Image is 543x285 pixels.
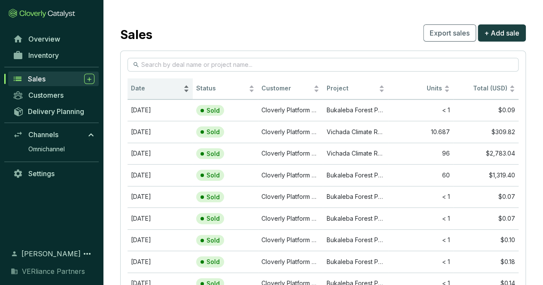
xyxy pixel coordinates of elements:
[28,51,59,60] span: Inventory
[127,78,193,99] th: Date
[9,32,99,46] a: Overview
[453,251,519,273] td: $0.18
[127,229,193,251] td: Jun 23 2023
[258,99,323,121] td: Cloverly Platform Buyer
[206,237,220,244] p: Sold
[9,48,99,63] a: Inventory
[388,121,453,143] td: 10.687
[258,121,323,143] td: Cloverly Platform Buyer
[388,186,453,208] td: < 1
[127,121,193,143] td: Feb 19 2025
[388,99,453,121] td: < 1
[206,171,220,179] p: Sold
[206,258,220,266] p: Sold
[388,78,453,99] th: Units
[196,84,247,93] span: Status
[323,121,388,143] td: Vichada Climate Reforestation Project (PAZ)
[484,28,519,38] span: + Add sale
[388,143,453,165] td: 96
[453,207,519,229] td: $0.07
[127,186,193,208] td: Nov 20 2023
[9,166,99,181] a: Settings
[127,99,193,121] td: Dec 12 2023
[258,186,323,208] td: Cloverly Platform Buyer
[193,78,258,99] th: Status
[28,130,58,139] span: Channels
[388,164,453,186] td: 60
[326,84,377,93] span: Project
[127,143,193,165] td: May 27 2025
[258,143,323,165] td: Cloverly Platform Buyer
[388,229,453,251] td: < 1
[453,164,519,186] td: $1,319.40
[206,215,220,222] p: Sold
[131,84,182,93] span: Date
[258,229,323,251] td: Cloverly Platform Buyer
[127,207,193,229] td: Nov 22 2023
[453,121,519,143] td: $309.82
[24,143,99,156] a: Omnichannel
[473,84,507,92] span: Total (USD)
[28,91,64,99] span: Customers
[323,229,388,251] td: Bukaleba Forest Project
[453,186,519,208] td: $0.07
[206,150,220,158] p: Sold
[127,251,193,273] td: Dec 20 2023
[127,164,193,186] td: Apr 26 2024
[323,143,388,165] td: Vichada Climate Reforestation Project (PAZ)
[430,28,470,38] span: Export sales
[323,99,388,121] td: Bukaleba Forest Project
[391,84,442,93] span: Units
[453,229,519,251] td: $0.10
[28,75,46,83] span: Sales
[8,72,99,86] a: Sales
[323,207,388,229] td: Bukaleba Forest Project
[141,60,506,69] input: Search by deal name or project name...
[120,26,152,44] h2: Sales
[453,143,519,165] td: $2,783.04
[388,251,453,273] td: < 1
[28,107,84,116] span: Delivery Planning
[9,127,99,142] a: Channels
[9,88,99,102] a: Customers
[258,78,323,99] th: Customer
[258,207,323,229] td: Cloverly Platform Buyer
[453,99,519,121] td: $0.09
[261,84,312,93] span: Customer
[478,24,526,42] button: + Add sale
[258,251,323,273] td: Cloverly Platform Buyer
[206,107,220,114] p: Sold
[258,164,323,186] td: Cloverly Platform Buyer
[22,266,85,276] span: VERliance Partners
[323,164,388,186] td: Bukaleba Forest Project
[9,104,99,118] a: Delivery Planning
[206,128,220,136] p: Sold
[28,145,65,153] span: Omnichannel
[323,186,388,208] td: Bukaleba Forest Project
[21,249,81,259] span: [PERSON_NAME]
[323,78,388,99] th: Project
[323,251,388,273] td: Bukaleba Forest Project
[423,24,476,42] button: Export sales
[28,35,60,43] span: Overview
[206,193,220,201] p: Sold
[28,169,55,178] span: Settings
[388,207,453,229] td: < 1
